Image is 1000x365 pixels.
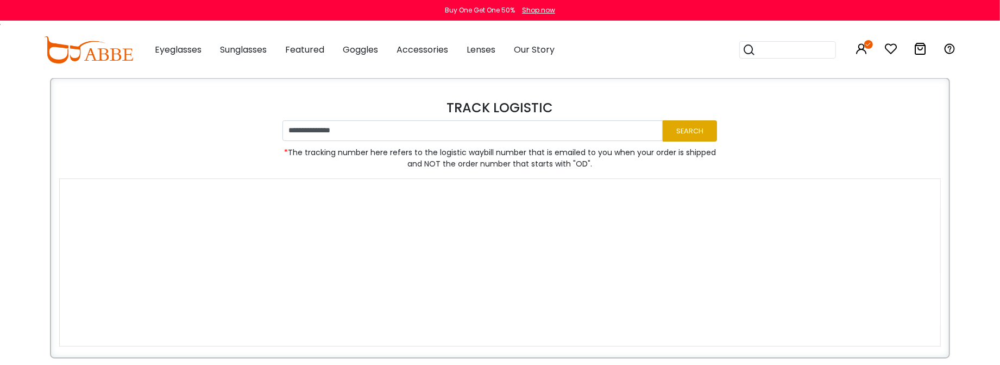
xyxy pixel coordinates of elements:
img: abbeglasses.com [44,36,133,63]
a: Shop now [517,5,555,15]
span: Lenses [467,43,495,56]
span: Our Story [514,43,555,56]
h4: TRACK LOGISTIC [59,100,941,116]
span: Sunglasses [220,43,267,56]
div: Buy One Get One 50% [445,5,515,15]
span: The tracking number here refers to the logistic waybill number that is emailed to you when your o... [282,147,717,170]
div: Shop now [522,5,555,15]
span: Goggles [343,43,378,56]
span: Accessories [397,43,448,56]
button: Search [663,120,717,142]
span: Eyeglasses [155,43,202,56]
span: Featured [285,43,324,56]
